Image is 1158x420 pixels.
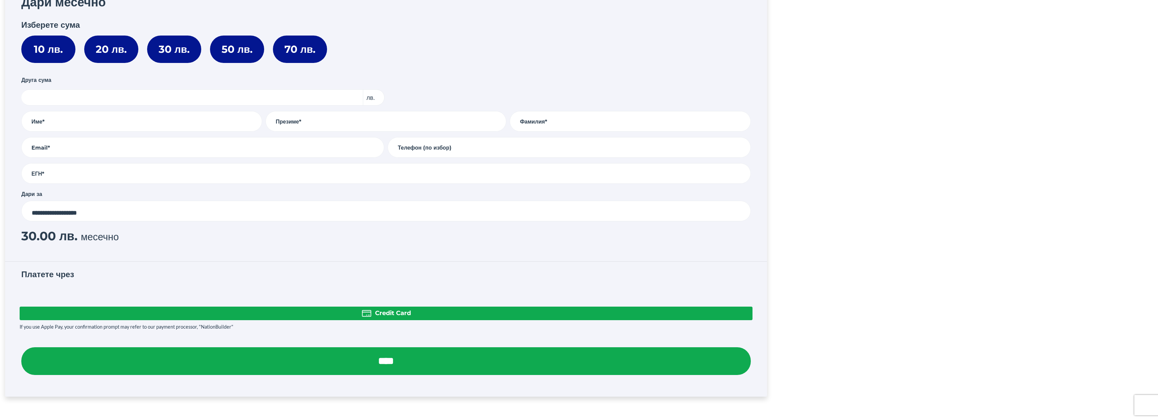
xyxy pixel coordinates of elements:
[21,36,75,63] label: 10 лв.
[20,323,752,331] p: If you use Apple Pay, your confirmation prompt may refer to our payment processor, "NationBuilder"
[81,231,119,243] span: месечно
[59,228,77,243] span: лв.
[21,20,751,30] h3: Изберете сума
[20,288,752,301] iframe: Sicherer Rahmen für Zahlungs-Schaltfläche
[21,228,56,243] span: 30.00
[147,36,201,63] label: 30 лв.
[210,36,264,63] label: 50 лв.
[20,307,752,320] button: Credit Card
[273,36,327,63] label: 70 лв.
[21,270,751,282] h3: Платете чрез
[21,190,42,198] label: Дари за
[84,36,138,63] label: 20 лв.
[21,76,51,85] label: Друга сума
[363,89,385,106] span: лв.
